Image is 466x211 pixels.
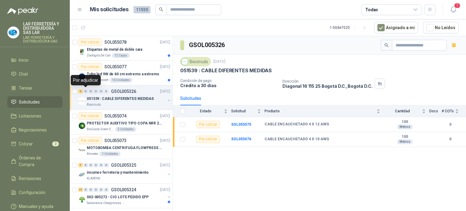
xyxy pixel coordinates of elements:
a: Por cotizarSOL055077[DATE] Company LogoTubo led 9W de 60 cm extremo a extremoColegio Bennett10 Un... [70,61,173,85]
p: [DATE] [160,89,170,94]
a: SOL055075 [231,122,251,127]
p: Crédito a 30 días [180,83,278,88]
div: Por cotizar [196,121,220,128]
a: Por cotizarSOL055073[DATE] Company LogoMOTOBOMBA CENTRIFUGA FLOWPRESS 1.5HP-220Almatec1 Unidades [70,134,173,159]
div: Metros [397,124,413,129]
div: 0 [94,163,98,167]
span: Manuales y ayuda [19,203,53,210]
th: Solicitud [231,105,265,117]
span: Cotizar [19,141,33,147]
span: 1 [454,3,461,9]
p: GSOL005324 [111,188,136,192]
a: Remisiones [7,173,62,184]
p: Salamanca Oleaginosas SAS [87,201,125,206]
p: BioCosta Green Energy S.A.S [87,127,114,132]
div: 1 - 50 de 7025 [330,23,369,32]
p: GSOL005326 [111,89,136,94]
img: Logo peakr [7,7,38,15]
p: PROTECTOR AUDITIVO TIPO COPA NRR 23dB [87,121,162,126]
span: Cantidad [384,109,421,113]
th: Producto [265,105,384,117]
img: Company Logo [78,196,86,203]
img: Company Logo [78,73,86,80]
p: Almatec [87,151,98,156]
a: 2 0 0 0 0 0 GSOL005326[DATE] Company Logo051539 : CABLE DIFERENTES MEDIDASBiocirculo [78,88,171,107]
a: Cotizar2 [7,138,62,150]
div: 1 Unidades [100,151,120,156]
div: Metros [397,139,413,144]
div: 0 [83,188,88,192]
img: Company Logo [181,58,188,65]
img: Company Logo [78,97,86,105]
div: 0 [94,188,98,192]
span: Solicitudes [19,99,40,105]
span: Inicio [19,57,29,63]
div: 0 [104,163,109,167]
div: Por cotizar [78,63,102,70]
span: Tareas [19,85,32,91]
button: 1 [448,4,459,15]
span: Licitaciones [19,113,41,119]
span: search [159,7,163,12]
p: 051539 : CABLE DIFERENTES MEDIDAS [87,96,154,102]
a: Órdenes de Compra [7,152,62,170]
p: Tubo led 9W de 60 cm extremo a extremo [87,71,159,77]
th: # COTs [442,105,466,117]
p: Dirección [282,79,372,83]
b: CABLE ENCAUCHETADO 4 X 10 AWG [265,137,329,142]
p: Condición de pago [180,79,278,83]
div: 0 [104,188,109,192]
span: Remisiones [19,175,41,182]
p: [DATE] [160,162,170,168]
p: [DATE] [160,39,170,45]
p: LAR FERRETERÍA Y DISTRIBUIDORA SAS LAR [23,22,62,35]
th: Docs [429,105,442,117]
span: 2 [52,141,59,146]
div: 0 [83,89,88,94]
span: Configuración [19,189,46,196]
div: 0 [99,89,103,94]
b: 100 [384,120,426,124]
p: SOL055077 [104,65,127,69]
th: Cantidad [384,105,429,117]
p: SOL055073 [104,138,127,143]
div: 5 Unidades [115,127,136,132]
div: Por cotizar [78,112,102,120]
div: 2 [78,89,83,94]
p: SOL055078 [104,40,127,44]
b: 0 [442,122,459,128]
p: [DATE] [160,187,170,193]
button: No Leídos [423,22,459,33]
span: search [384,43,389,47]
a: SOL055076 [231,137,251,141]
b: 100 [384,134,426,139]
div: Por cotizar [78,39,102,46]
img: Company Logo [78,122,86,129]
h3: GSOL005326 [189,40,226,50]
p: LAR FERRETERÍA Y DISTRIBUIDORA SAS [23,36,62,43]
b: CABLE ENCAUCHETADO 4 X 12 AWG [265,122,329,127]
div: 0 [89,89,93,94]
a: Tareas [7,82,62,94]
span: Producto [265,109,375,113]
span: Negociaciones [19,127,47,133]
img: Company Logo [78,48,86,56]
p: insumos ferreteria y mantenimiento [87,170,149,175]
div: Por adjudicar [71,75,101,85]
p: Diagonal 16 115 25 Bogotá D.C. , Bogotá D.C. [282,83,372,89]
span: Solicitud [231,109,256,113]
p: [DATE] [160,138,170,144]
div: 0 [104,89,109,94]
a: Por cotizarSOL055074[DATE] Company LogoPROTECTOR AUDITIVO TIPO COPA NRR 23dBBioCosta Green Energy... [70,110,173,134]
div: 0 [94,89,98,94]
div: 7 [78,163,83,167]
div: Solicitudes [180,95,201,102]
p: KLARENS [87,176,100,181]
p: MOTOBOMBA CENTRIFUGA FLOWPRESS 1.5HP-220 [87,145,162,151]
b: 0 [442,136,459,142]
a: 17 0 0 0 0 0 GSOL005324[DATE] Company Logo002-005272 - CIO LOTE PEDIDO EPPSalamanca Oleaginosas SAS [78,186,171,206]
span: Órdenes de Compra [19,155,57,168]
div: 0 [99,188,103,192]
div: 10 Unidades [110,78,132,83]
div: 0 [99,163,103,167]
